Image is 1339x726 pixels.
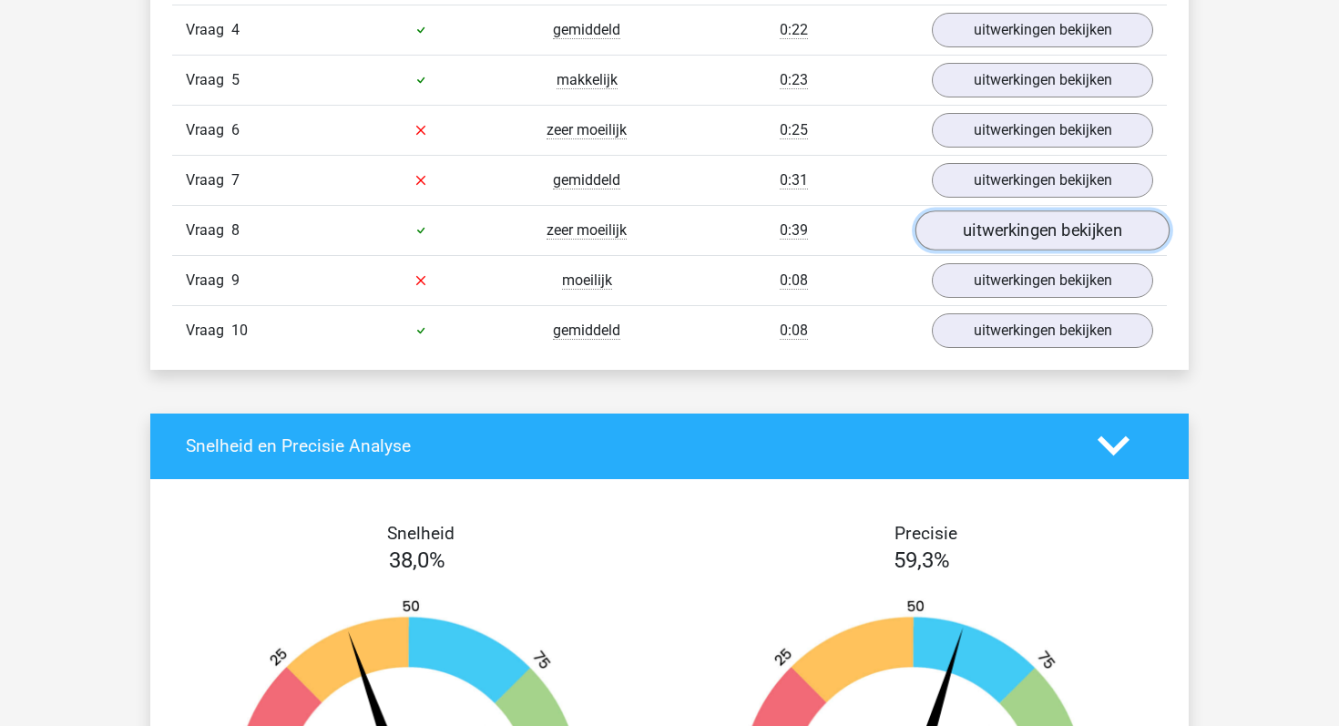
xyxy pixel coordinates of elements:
span: 10 [231,322,248,339]
span: makkelijk [557,71,618,89]
h4: Precisie [690,523,1160,544]
span: zeer moeilijk [547,121,627,139]
span: 7 [231,171,240,189]
span: 0:08 [780,271,808,290]
span: Vraag [186,320,231,342]
span: 0:22 [780,21,808,39]
span: Vraag [186,270,231,291]
span: 0:23 [780,71,808,89]
span: 6 [231,121,240,138]
span: gemiddeld [553,322,620,340]
span: 59,3% [894,547,950,573]
span: 0:39 [780,221,808,240]
span: 5 [231,71,240,88]
span: 0:08 [780,322,808,340]
span: Vraag [186,119,231,141]
a: uitwerkingen bekijken [932,113,1153,148]
a: uitwerkingen bekijken [932,163,1153,198]
span: Vraag [186,220,231,241]
a: uitwerkingen bekijken [932,13,1153,47]
h4: Snelheid [186,523,656,544]
span: Vraag [186,19,231,41]
a: uitwerkingen bekijken [932,63,1153,97]
span: 0:25 [780,121,808,139]
span: 9 [231,271,240,289]
span: 0:31 [780,171,808,189]
span: moeilijk [562,271,612,290]
span: 4 [231,21,240,38]
a: uitwerkingen bekijken [932,313,1153,348]
a: uitwerkingen bekijken [915,210,1170,251]
span: Vraag [186,69,231,91]
a: uitwerkingen bekijken [932,263,1153,298]
span: 38,0% [389,547,445,573]
span: Vraag [186,169,231,191]
h4: Snelheid en Precisie Analyse [186,435,1070,456]
span: zeer moeilijk [547,221,627,240]
span: 8 [231,221,240,239]
span: gemiddeld [553,21,620,39]
span: gemiddeld [553,171,620,189]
